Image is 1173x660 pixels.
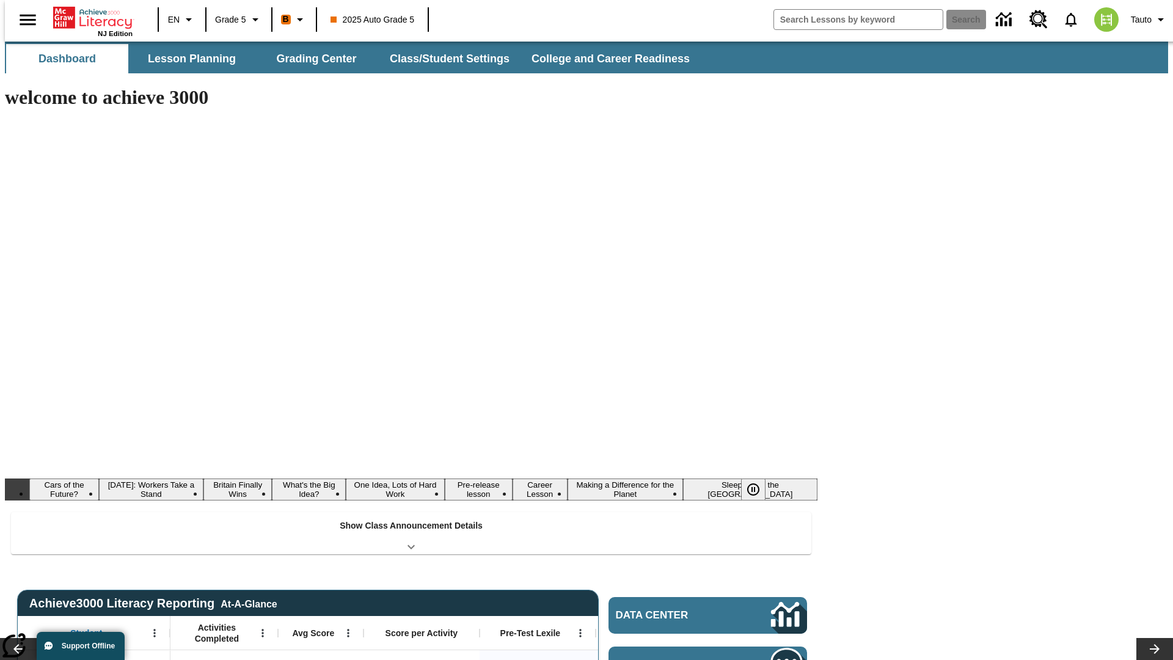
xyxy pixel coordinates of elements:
[1126,9,1173,31] button: Profile/Settings
[346,479,445,501] button: Slide 5 One Idea, Lots of Hard Work
[255,44,378,73] button: Grading Center
[5,42,1168,73] div: SubNavbar
[741,479,778,501] div: Pause
[513,479,568,501] button: Slide 7 Career Lesson
[774,10,943,29] input: search field
[163,9,202,31] button: Language: EN, Select a language
[616,609,730,621] span: Data Center
[292,628,334,639] span: Avg Score
[568,479,683,501] button: Slide 8 Making a Difference for the Planet
[37,632,125,660] button: Support Offline
[386,628,458,639] span: Score per Activity
[70,628,102,639] span: Student
[380,44,519,73] button: Class/Student Settings
[99,479,203,501] button: Slide 2 Labor Day: Workers Take a Stand
[131,44,253,73] button: Lesson Planning
[62,642,115,650] span: Support Offline
[5,86,817,109] h1: welcome to achieve 3000
[1131,13,1152,26] span: Tauto
[11,512,811,554] div: Show Class Announcement Details
[683,479,817,501] button: Slide 9 Sleepless in the Animal Kingdom
[988,3,1022,37] a: Data Center
[168,13,180,26] span: EN
[1094,7,1119,32] img: avatar image
[221,596,277,610] div: At-A-Glance
[1055,4,1087,35] a: Notifications
[1136,638,1173,660] button: Lesson carousel, Next
[53,4,133,37] div: Home
[331,13,415,26] span: 2025 Auto Grade 5
[29,479,99,501] button: Slide 1 Cars of the Future?
[1022,3,1055,36] a: Resource Center, Will open in new tab
[608,597,807,634] a: Data Center
[5,44,701,73] div: SubNavbar
[283,12,289,27] span: B
[276,9,312,31] button: Boost Class color is orange. Change class color
[210,9,268,31] button: Grade: Grade 5, Select a grade
[53,5,133,30] a: Home
[203,479,272,501] button: Slide 3 Britain Finally Wins
[445,479,513,501] button: Slide 6 Pre-release lesson
[215,13,246,26] span: Grade 5
[177,622,257,644] span: Activities Completed
[500,628,561,639] span: Pre-Test Lexile
[522,44,700,73] button: College and Career Readiness
[1087,4,1126,35] button: Select a new avatar
[571,624,590,642] button: Open Menu
[145,624,164,642] button: Open Menu
[6,44,128,73] button: Dashboard
[339,624,357,642] button: Open Menu
[98,30,133,37] span: NJ Edition
[29,596,277,610] span: Achieve3000 Literacy Reporting
[254,624,272,642] button: Open Menu
[741,479,766,501] button: Pause
[10,2,46,38] button: Open side menu
[272,479,346,501] button: Slide 4 What's the Big Idea?
[340,519,483,532] p: Show Class Announcement Details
